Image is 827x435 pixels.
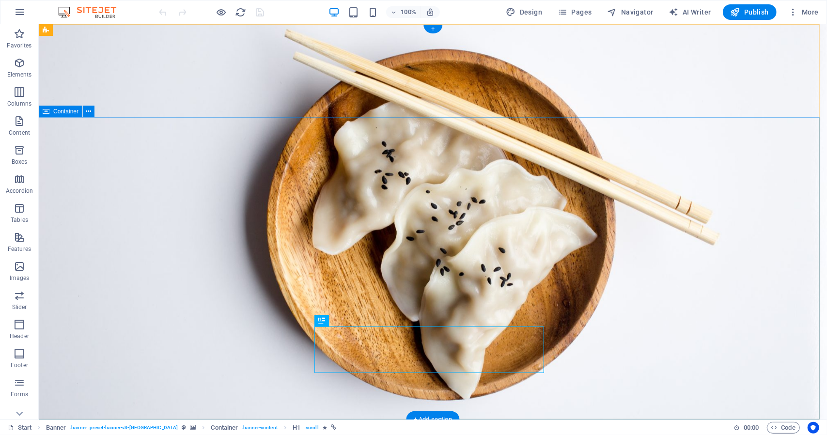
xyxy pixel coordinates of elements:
i: This element is linked [331,425,336,430]
span: Click to select. Double-click to edit [46,422,66,434]
i: Reload page [235,7,247,18]
nav: breadcrumb [46,422,336,434]
p: Content [9,129,30,137]
span: Pages [558,7,592,17]
img: Editor Logo [56,6,128,18]
button: reload [235,6,247,18]
p: Elements [7,71,32,78]
span: Publish [731,7,769,17]
div: Design (Ctrl+Alt+Y) [502,4,546,20]
p: Tables [11,216,28,224]
div: + [423,25,442,33]
p: Boxes [12,158,28,166]
p: Accordion [6,187,33,195]
div: + Add section [406,411,460,428]
p: Columns [7,100,31,108]
span: Navigator [608,7,654,17]
p: Features [8,245,31,253]
button: More [784,4,823,20]
button: Publish [723,4,777,20]
span: AI Writer [669,7,711,17]
span: : [750,424,752,431]
p: Favorites [7,42,31,49]
h6: Session time [733,422,759,434]
span: . banner .preset-banner-v3-[GEOGRAPHIC_DATA] [70,422,178,434]
p: Header [10,332,29,340]
button: Navigator [604,4,657,20]
a: Click to cancel selection. Double-click to open Pages [8,422,32,434]
span: Click to select. Double-click to edit [211,422,238,434]
i: On resize automatically adjust zoom level to fit chosen device. [426,8,435,16]
span: Click to select. Double-click to edit [293,422,300,434]
button: Code [767,422,800,434]
span: 00 00 [744,422,759,434]
span: Container [53,109,78,114]
p: Forms [11,390,28,398]
button: Click here to leave preview mode and continue editing [216,6,227,18]
p: Footer [11,361,28,369]
button: AI Writer [665,4,715,20]
button: 100% [386,6,421,18]
button: Pages [554,4,595,20]
button: Usercentrics [808,422,819,434]
i: Element contains an animation [323,425,327,430]
span: More [788,7,819,17]
span: Code [771,422,796,434]
p: Images [10,274,30,282]
button: Design [502,4,546,20]
p: Slider [12,303,27,311]
span: . banner-content [242,422,277,434]
h6: 100% [401,6,416,18]
i: This element is a customizable preset [182,425,186,430]
span: . scroll [304,422,319,434]
i: This element contains a background [190,425,196,430]
span: Design [506,7,543,17]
